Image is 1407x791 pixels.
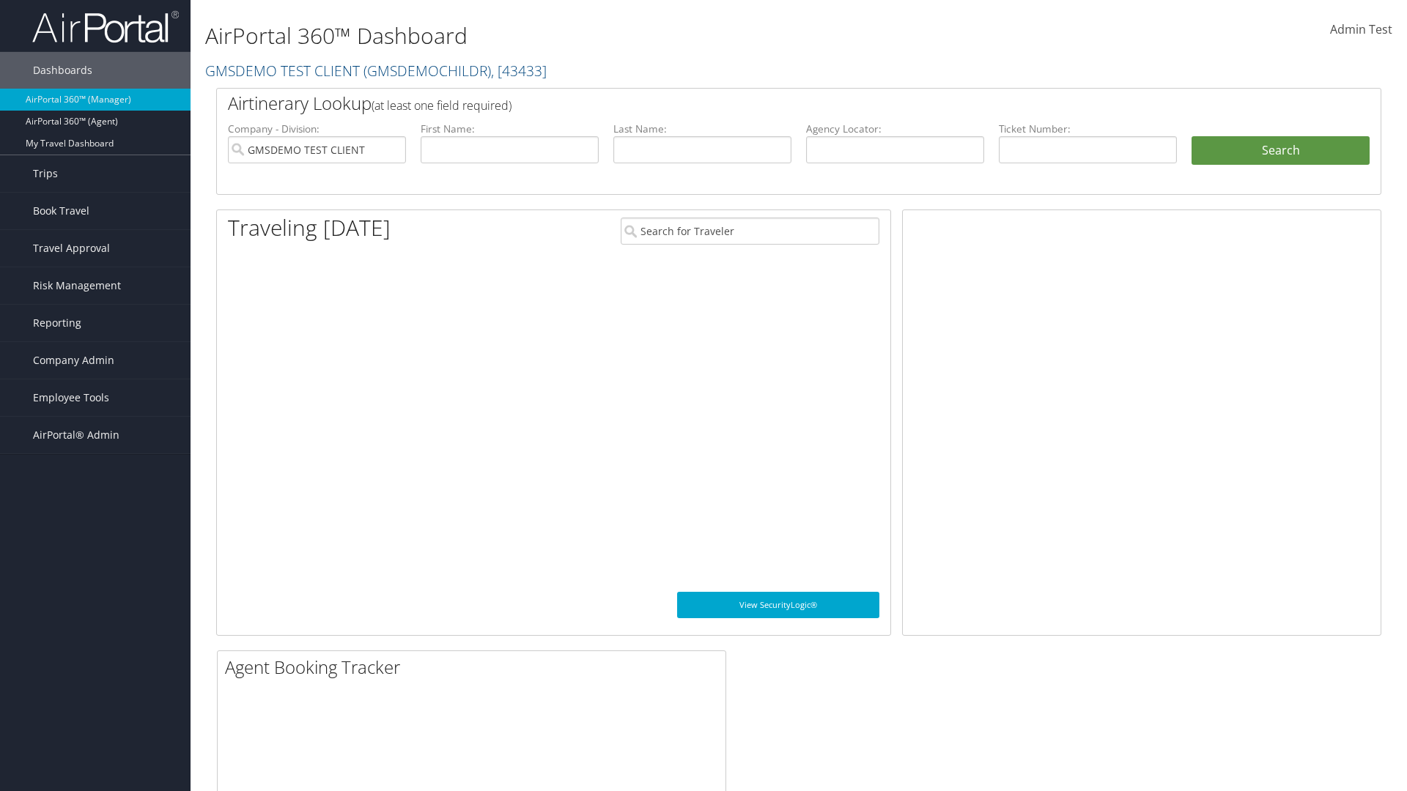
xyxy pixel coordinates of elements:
span: AirPortal® Admin [33,417,119,453]
span: Reporting [33,305,81,341]
span: Admin Test [1330,21,1392,37]
h1: AirPortal 360™ Dashboard [205,21,997,51]
label: Ticket Number: [999,122,1177,136]
h1: Traveling [DATE] [228,212,391,243]
h2: Airtinerary Lookup [228,91,1273,116]
a: GMSDEMO TEST CLIENT [205,61,547,81]
span: Risk Management [33,267,121,304]
input: Search for Traveler [621,218,879,245]
span: Company Admin [33,342,114,379]
img: airportal-logo.png [32,10,179,44]
span: Trips [33,155,58,192]
label: First Name: [421,122,599,136]
span: , [ 43433 ] [491,61,547,81]
a: Admin Test [1330,7,1392,53]
label: Agency Locator: [806,122,984,136]
span: Employee Tools [33,379,109,416]
span: Travel Approval [33,230,110,267]
span: (at least one field required) [372,97,512,114]
h2: Agent Booking Tracker [225,655,725,680]
label: Last Name: [613,122,791,136]
a: View SecurityLogic® [677,592,879,618]
span: Book Travel [33,193,89,229]
span: ( GMSDEMOCHILDR ) [363,61,491,81]
span: Dashboards [33,52,92,89]
label: Company - Division: [228,122,406,136]
button: Search [1192,136,1370,166]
